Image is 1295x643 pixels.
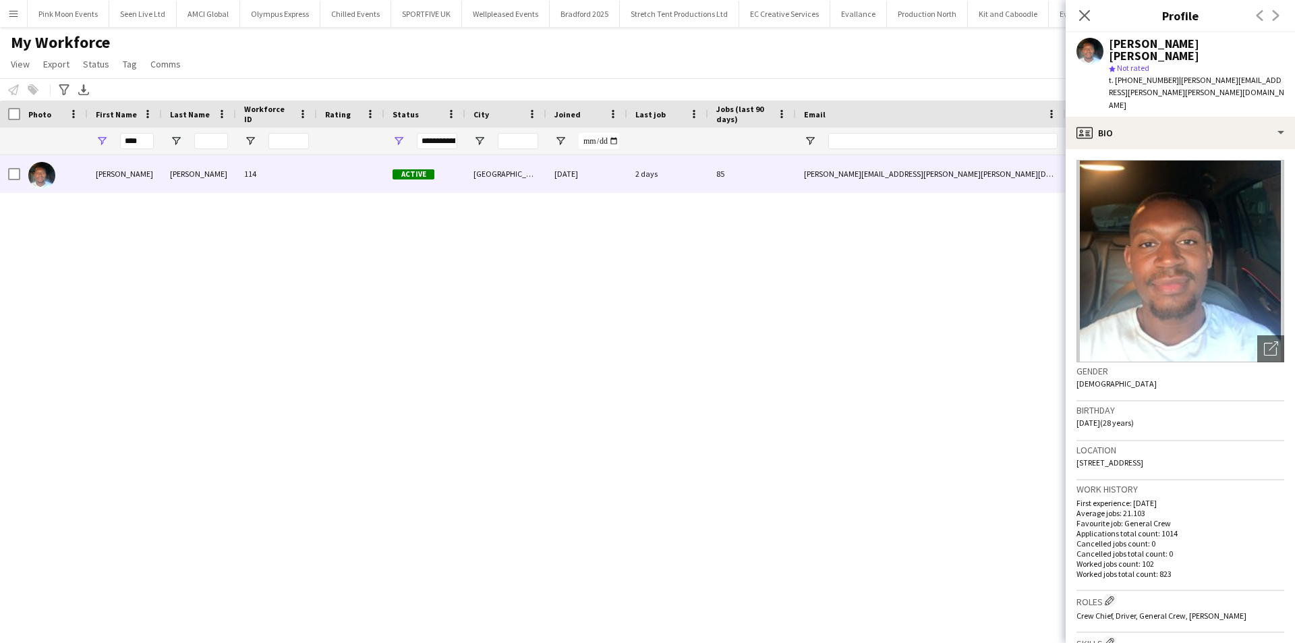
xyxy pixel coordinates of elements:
[1076,538,1284,549] p: Cancelled jobs count: 0
[268,133,309,149] input: Workforce ID Filter Input
[43,58,69,70] span: Export
[1076,611,1246,621] span: Crew Chief, Driver, General Crew, [PERSON_NAME]
[635,109,666,119] span: Last job
[465,155,546,192] div: [GEOGRAPHIC_DATA]
[194,133,228,149] input: Last Name Filter Input
[462,1,550,27] button: Wellpleased Events
[120,133,154,149] input: First Name Filter Input
[393,135,405,147] button: Open Filter Menu
[88,155,162,192] div: [PERSON_NAME]
[117,55,142,73] a: Tag
[320,1,391,27] button: Chilled Events
[1117,63,1149,73] span: Not rated
[830,1,887,27] button: Evallance
[554,109,581,119] span: Joined
[828,133,1058,149] input: Email Filter Input
[11,58,30,70] span: View
[1076,365,1284,377] h3: Gender
[1076,518,1284,528] p: Favourite job: General Crew
[236,155,317,192] div: 114
[804,109,826,119] span: Email
[1109,38,1284,62] div: [PERSON_NAME] [PERSON_NAME]
[1076,483,1284,495] h3: Work history
[1076,444,1284,456] h3: Location
[546,155,627,192] div: [DATE]
[1076,559,1284,569] p: Worked jobs count: 102
[498,133,538,149] input: City Filter Input
[393,169,434,179] span: Active
[804,135,816,147] button: Open Filter Menu
[393,109,419,119] span: Status
[240,1,320,27] button: Olympus Express
[1049,1,1114,27] button: Event People
[11,32,110,53] span: My Workforce
[968,1,1049,27] button: Kit and Caboodle
[1066,117,1295,149] div: Bio
[56,82,72,98] app-action-btn: Advanced filters
[325,109,351,119] span: Rating
[170,109,210,119] span: Last Name
[716,104,772,124] span: Jobs (last 90 days)
[627,155,708,192] div: 2 days
[1076,498,1284,508] p: First experience: [DATE]
[1066,7,1295,24] h3: Profile
[244,104,293,124] span: Workforce ID
[1076,379,1157,389] span: [DEMOGRAPHIC_DATA]
[391,1,462,27] button: SPORTFIVE UK
[1076,594,1284,608] h3: Roles
[28,109,51,119] span: Photo
[1109,75,1179,85] span: t. [PHONE_NUMBER]
[620,1,739,27] button: Stretch Tent Productions Ltd
[739,1,830,27] button: EC Creative Services
[177,1,240,27] button: AMCI Global
[38,55,75,73] a: Export
[170,135,182,147] button: Open Filter Menu
[28,1,109,27] button: Pink Moon Events
[83,58,109,70] span: Status
[1076,569,1284,579] p: Worked jobs total count: 823
[1109,75,1284,109] span: | [PERSON_NAME][EMAIL_ADDRESS][PERSON_NAME][PERSON_NAME][DOMAIN_NAME]
[76,82,92,98] app-action-btn: Export XLSX
[28,162,55,189] img: Fitzgerald Williams-Owens
[244,135,256,147] button: Open Filter Menu
[887,1,968,27] button: Production North
[796,155,1066,192] div: [PERSON_NAME][EMAIL_ADDRESS][PERSON_NAME][PERSON_NAME][DOMAIN_NAME]
[473,109,489,119] span: City
[1076,528,1284,538] p: Applications total count: 1014
[550,1,620,27] button: Bradford 2025
[5,55,35,73] a: View
[554,135,567,147] button: Open Filter Menu
[150,58,181,70] span: Comms
[78,55,115,73] a: Status
[1076,160,1284,362] img: Crew avatar or photo
[1076,508,1284,518] p: Average jobs: 21.103
[109,1,177,27] button: Seen Live Ltd
[1076,418,1134,428] span: [DATE] (28 years)
[579,133,619,149] input: Joined Filter Input
[473,135,486,147] button: Open Filter Menu
[1076,549,1284,559] p: Cancelled jobs total count: 0
[1076,457,1143,468] span: [STREET_ADDRESS]
[96,109,137,119] span: First Name
[96,135,108,147] button: Open Filter Menu
[1257,335,1284,362] div: Open photos pop-in
[162,155,236,192] div: [PERSON_NAME]
[123,58,137,70] span: Tag
[145,55,186,73] a: Comms
[1076,404,1284,416] h3: Birthday
[708,155,796,192] div: 85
